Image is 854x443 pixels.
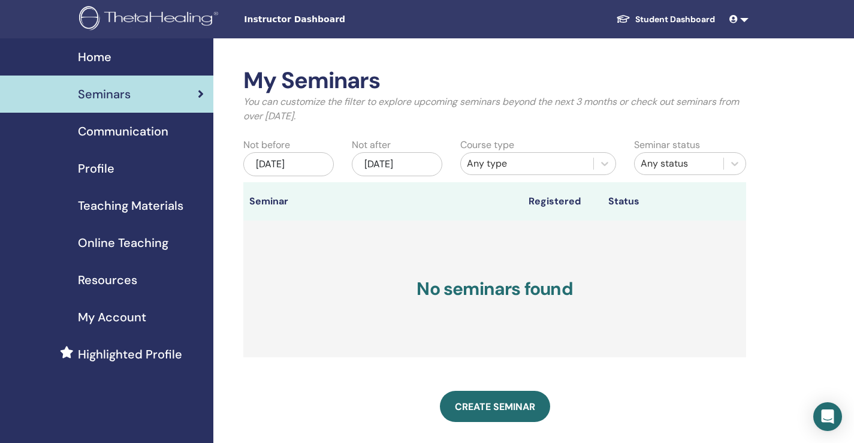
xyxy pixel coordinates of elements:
[78,159,114,177] span: Profile
[243,221,746,357] h3: No seminars found
[79,6,222,33] img: logo.png
[244,13,424,26] span: Instructor Dashboard
[523,182,602,221] th: Registered
[352,138,391,152] label: Not after
[78,345,182,363] span: Highlighted Profile
[243,67,746,95] h2: My Seminars
[460,138,514,152] label: Course type
[813,402,842,431] div: Open Intercom Messenger
[634,138,700,152] label: Seminar status
[78,308,146,326] span: My Account
[78,197,183,215] span: Teaching Materials
[78,85,131,103] span: Seminars
[243,95,746,123] p: You can customize the filter to explore upcoming seminars beyond the next 3 months or check out s...
[602,182,722,221] th: Status
[440,391,550,422] a: Create seminar
[78,234,168,252] span: Online Teaching
[616,14,630,24] img: graduation-cap-white.svg
[78,122,168,140] span: Communication
[243,152,334,176] div: [DATE]
[78,271,137,289] span: Resources
[243,138,290,152] label: Not before
[641,156,717,171] div: Any status
[606,8,725,31] a: Student Dashboard
[455,400,535,413] span: Create seminar
[352,152,442,176] div: [DATE]
[467,156,587,171] div: Any type
[78,48,111,66] span: Home
[243,182,323,221] th: Seminar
